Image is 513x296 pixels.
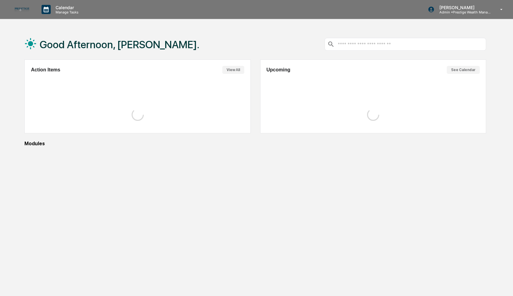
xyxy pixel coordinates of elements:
[222,66,244,74] button: View All
[40,38,199,51] h1: Good Afternoon, [PERSON_NAME].
[435,5,491,10] p: [PERSON_NAME]
[15,8,29,11] img: logo
[435,10,491,14] p: Admin • Prestige Wealth Management
[267,67,290,73] h2: Upcoming
[51,10,82,14] p: Manage Tasks
[51,5,82,10] p: Calendar
[24,141,486,146] div: Modules
[447,66,480,74] button: See Calendar
[31,67,60,73] h2: Action Items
